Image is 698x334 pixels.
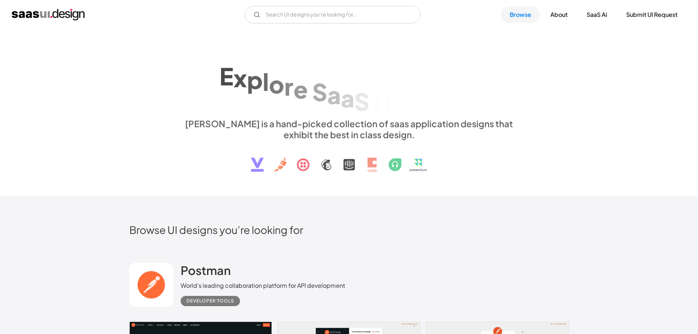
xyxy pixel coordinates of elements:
[284,72,293,100] div: r
[263,67,269,96] div: l
[341,84,354,112] div: a
[327,81,341,109] div: a
[245,6,421,23] form: Email Form
[578,7,616,23] a: SaaS Ai
[269,70,284,98] div: o
[186,297,234,305] div: Developer tools
[245,6,421,23] input: Search UI designs you're looking for...
[501,7,540,23] a: Browse
[542,7,576,23] a: About
[312,78,327,106] div: S
[129,223,569,236] h2: Browse UI designs you’re looking for
[181,263,231,278] h2: Postman
[219,62,233,90] div: E
[293,75,308,103] div: e
[247,65,263,93] div: p
[181,55,518,111] h1: Explore SaaS UI design patterns & interactions.
[374,91,391,119] div: U
[12,9,85,21] a: home
[181,263,231,281] a: Postman
[617,7,686,23] a: Submit UI Request
[238,140,460,178] img: text, icon, saas logo
[233,63,247,92] div: x
[354,87,369,115] div: S
[181,281,345,290] div: World's leading collaboration platform for API development
[181,118,518,140] div: [PERSON_NAME] is a hand-picked collection of saas application designs that exhibit the best in cl...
